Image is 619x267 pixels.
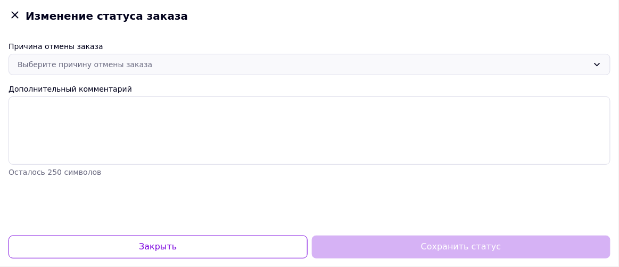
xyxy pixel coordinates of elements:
span: Изменение статуса заказа [26,9,610,24]
div: Выберите причину отмены заказа [18,59,589,70]
div: Причина отмены заказа [9,41,610,52]
span: Осталось 250 символов [9,168,101,176]
button: Закрыть [9,236,308,258]
label: Дополнительный комментарий [9,85,132,93]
